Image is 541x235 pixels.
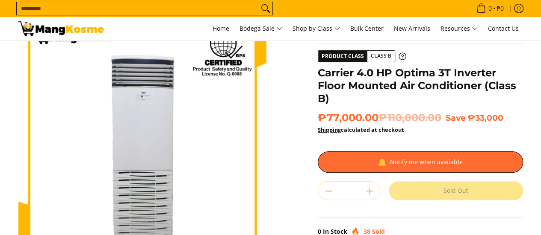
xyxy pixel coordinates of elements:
del: ₱110,000.00 [378,111,441,124]
span: 0 [487,6,493,12]
a: New Arrivals [390,17,435,40]
a: Shop by Class [288,17,344,40]
a: Bulk Center [346,17,388,40]
span: Product Class [318,51,367,62]
span: Bulk Center [350,24,384,32]
span: ₱0 [495,6,505,12]
span: ₱77,000.00 [318,111,441,124]
img: Carrier 4.0 HP Optima 3T Inverter Floor Mounted Air Conditioner (Class | Mang Kosme [18,21,104,36]
span: Shop by Class [293,23,340,34]
strong: calculated at checkout [318,126,404,133]
span: Contact Us [488,24,519,32]
span: Resources [440,23,478,34]
nav: Main Menu [112,17,523,40]
a: Resources [436,17,482,40]
span: • [474,4,506,13]
a: Product Class Class B [318,50,406,62]
h1: Carrier 4.0 HP Optima 3T Inverter Floor Mounted Air Conditioner (Class B) [318,67,523,105]
span: ₱33,000 [468,113,503,123]
span: Class B [367,51,395,61]
span: Save [446,113,466,123]
span: New Arrivals [394,24,430,32]
a: Shipping [318,126,341,133]
span: Bodega Sale [239,23,282,34]
a: Bodega Sale [235,17,287,40]
span: Home [213,24,229,32]
a: Home [208,17,234,40]
a: Contact Us [484,17,523,40]
button: Search [259,2,272,15]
